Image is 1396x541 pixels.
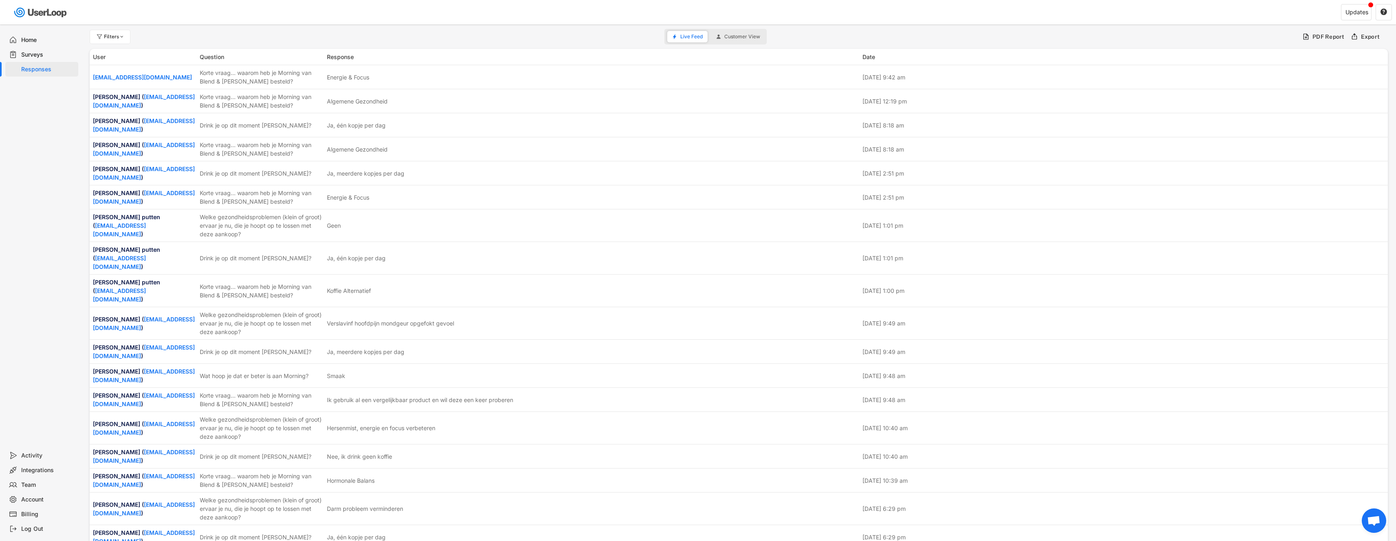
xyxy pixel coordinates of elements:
a: [EMAIL_ADDRESS][DOMAIN_NAME] [93,93,195,109]
div: [DATE] 10:40 am [862,424,1385,432]
a: [EMAIL_ADDRESS][DOMAIN_NAME] [93,287,146,303]
div: [DATE] 2:51 pm [862,169,1385,178]
div: Nee, ik drink geen koffie [327,452,392,461]
div: [DATE] 2:51 pm [862,193,1385,202]
a: [EMAIL_ADDRESS][DOMAIN_NAME] [93,141,195,157]
div: [DATE] 6:29 pm [862,504,1385,513]
div: Response [327,53,858,61]
div: Home [21,36,75,44]
div: Hormonale Balans [327,476,375,485]
div: [PERSON_NAME] ( ) [93,141,195,158]
div: Smaak [327,372,345,380]
div: Drink je op dit moment [PERSON_NAME]? [200,121,322,130]
div: Wat hoop je dat er beter is aan Morning? [200,372,322,380]
div: Integrations [21,466,75,474]
div: Algemene Gezondheid [327,97,388,106]
div: Date [862,53,1385,61]
div: Algemene Gezondheid [327,145,388,154]
div: [DATE] 9:48 am [862,372,1385,380]
a: [EMAIL_ADDRESS][DOMAIN_NAME] [93,368,195,383]
div: Welke gezondheidsproblemen (klein of groot) ervaar je nu, die je hoopt op te lossen met deze aank... [200,415,322,441]
div: Drink je op dit moment [PERSON_NAME]? [200,347,322,356]
div: [PERSON_NAME] putten ( ) [93,213,195,238]
div: [PERSON_NAME] ( ) [93,448,195,465]
div: Korte vraag... waarom heb je Morning van Blend & [PERSON_NAME] besteld? [200,472,322,489]
div: Ja, één kopje per dag [327,254,386,262]
div: Surveys [21,51,75,59]
a: [EMAIL_ADDRESS][DOMAIN_NAME] [93,189,195,205]
button: Customer View [711,31,765,42]
div: Darm probleem verminderen [327,504,403,513]
div: Team [21,481,75,489]
div: Ja, meerdere kopjes per dag [327,169,404,178]
div: [DATE] 10:39 am [862,476,1385,485]
img: userloop-logo-01.svg [12,4,70,21]
div: Welke gezondheidsproblemen (klein of groot) ervaar je nu, die je hoopt op te lossen met deze aank... [200,310,322,336]
text:  [1381,8,1387,15]
button:  [1380,9,1387,16]
div: Ja, één kopje per dag [327,121,386,130]
div: Drink je op dit moment [PERSON_NAME]? [200,452,322,461]
div: Welke gezondheidsproblemen (klein of groot) ervaar je nu, die je hoopt op te lossen met deze aank... [200,213,322,238]
div: [PERSON_NAME] ( ) [93,315,195,332]
div: Koffie Alternatief [327,286,371,295]
div: Korte vraag... waarom heb je Morning van Blend & [PERSON_NAME] besteld? [200,68,322,86]
div: [PERSON_NAME] ( ) [93,117,195,134]
div: [PERSON_NAME] putten ( ) [93,278,195,303]
span: Live Feed [680,34,703,39]
a: [EMAIL_ADDRESS][DOMAIN_NAME] [93,420,195,436]
div: [DATE] 9:49 am [862,319,1385,328]
div: Korte vraag... waarom heb je Morning van Blend & [PERSON_NAME] besteld? [200,189,322,206]
div: Responses [21,66,75,73]
a: [EMAIL_ADDRESS][DOMAIN_NAME] [93,165,195,181]
div: [DATE] 9:48 am [862,396,1385,404]
div: Korte vraag... waarom heb je Morning van Blend & [PERSON_NAME] besteld? [200,92,322,110]
div: [DATE] 1:01 pm [862,221,1385,230]
div: Filters [104,34,125,39]
div: Korte vraag... waarom heb je Morning van Blend & [PERSON_NAME] besteld? [200,141,322,158]
div: [PERSON_NAME] ( ) [93,165,195,182]
div: Korte vraag... waarom heb je Morning van Blend & [PERSON_NAME] besteld? [200,391,322,408]
div: [DATE] 9:49 am [862,347,1385,356]
div: PDF Report [1312,33,1345,40]
div: User [93,53,195,61]
div: [PERSON_NAME] ( ) [93,189,195,206]
div: Verslavinf hoofdpijn mondgeur opgefokt gevoel [327,319,454,328]
a: [EMAIL_ADDRESS][DOMAIN_NAME] [93,222,146,238]
div: Log Out [21,525,75,533]
div: Drink je op dit moment [PERSON_NAME]? [200,254,322,262]
div: Korte vraag... waarom heb je Morning van Blend & [PERSON_NAME] besteld? [200,282,322,299]
div: [DATE] 9:42 am [862,73,1385,81]
div: [PERSON_NAME] ( ) [93,500,195,517]
div: Account [21,496,75,504]
a: Open chat [1362,508,1386,533]
div: Updates [1345,9,1368,15]
div: [PERSON_NAME] ( ) [93,420,195,437]
a: [EMAIL_ADDRESS][DOMAIN_NAME] [93,74,192,81]
a: [EMAIL_ADDRESS][DOMAIN_NAME] [93,255,146,270]
a: [EMAIL_ADDRESS][DOMAIN_NAME] [93,501,195,517]
div: Export [1361,33,1380,40]
div: [PERSON_NAME] ( ) [93,367,195,384]
div: Welke gezondheidsproblemen (klein of groot) ervaar je nu, die je hoopt op te lossen met deze aank... [200,496,322,521]
a: [EMAIL_ADDRESS][DOMAIN_NAME] [93,449,195,464]
div: [PERSON_NAME] ( ) [93,391,195,408]
div: Question [200,53,322,61]
div: [DATE] 10:40 am [862,452,1385,461]
div: Hersenmist, energie en focus verbeteren [327,424,435,432]
div: Drink je op dit moment [PERSON_NAME]? [200,169,322,178]
div: [PERSON_NAME] ( ) [93,343,195,360]
div: [PERSON_NAME] ( ) [93,92,195,110]
div: [PERSON_NAME] ( ) [93,472,195,489]
div: [DATE] 8:18 am [862,121,1385,130]
span: Customer View [724,34,760,39]
div: Geen [327,221,341,230]
div: Ik gebruik al een vergelijkbaar product en wil deze een keer proberen [327,396,513,404]
div: [DATE] 8:18 am [862,145,1385,154]
a: [EMAIL_ADDRESS][DOMAIN_NAME] [93,344,195,359]
div: Energie & Focus [327,73,369,81]
a: [EMAIL_ADDRESS][DOMAIN_NAME] [93,117,195,133]
div: [PERSON_NAME] putten ( ) [93,245,195,271]
div: [DATE] 12:19 pm [862,97,1385,106]
div: Energie & Focus [327,193,369,202]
